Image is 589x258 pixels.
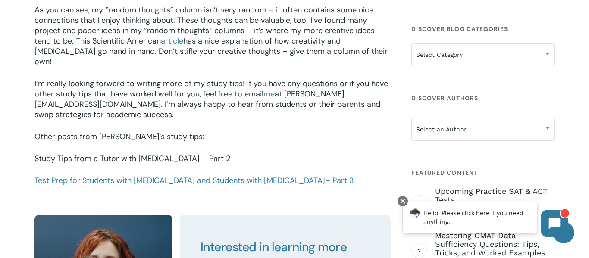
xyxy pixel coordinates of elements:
h4: Discover Blog Categories [411,21,555,37]
a: Upcoming Practice SAT & ACT Tests [DATE] [435,187,555,217]
span: Select Category [411,43,555,66]
span: Select an Author [411,118,555,141]
a: Test Prep for Students with [MEDICAL_DATA] and Students with [MEDICAL_DATA]– Part 3 [34,175,354,186]
h4: Discover Authors [411,90,555,106]
span: Upcoming Practice SAT & ACT Tests [435,187,555,204]
span: Select Category [412,46,554,64]
span: Select an Author [412,120,554,138]
span: has a nice explanation of how creativity and [MEDICAL_DATA] go hand in hand. Don’t stifle your cr... [34,36,388,67]
span: at [PERSON_NAME][EMAIL_ADDRESS][DOMAIN_NAME]. I’m always happy to hear from students or their par... [34,89,380,120]
a: Study Tips from a Tutor with [MEDICAL_DATA] – Part 2 [34,153,230,164]
iframe: Chatbot [394,194,577,246]
span: I’m really looking forward to writing more of my study tips! If you have any questions or if you ... [34,78,388,99]
a: me [263,89,275,99]
a: article [161,36,183,46]
h4: Featured Content [411,165,555,180]
span: – Part 3 [325,175,354,186]
span: As you can see, my “random thoughts” column isn’t very random – it often contains some nice conne... [34,5,375,46]
p: Other posts from [PERSON_NAME]’s study tips: [34,131,391,153]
